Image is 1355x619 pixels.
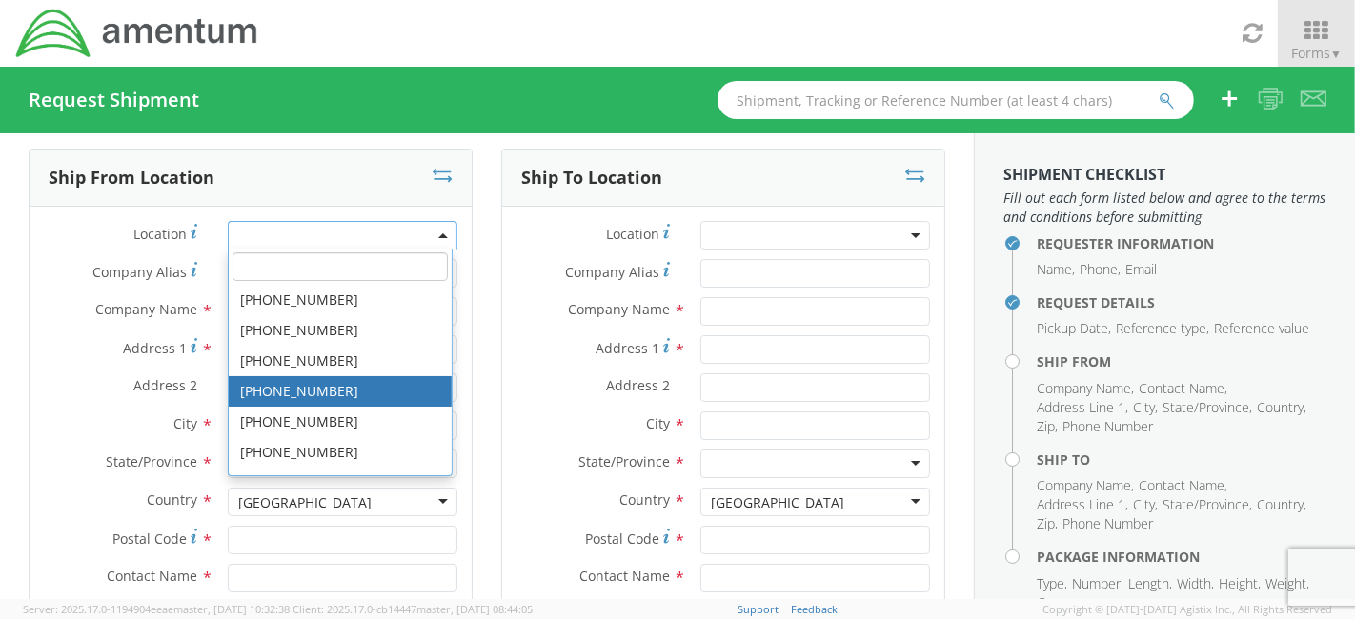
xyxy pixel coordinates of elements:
li: [PHONE_NUMBER] [229,376,452,407]
span: Contact Name [579,567,670,585]
li: Number [1072,574,1123,593]
span: Country [619,490,670,509]
span: Copyright © [DATE]-[DATE] Agistix Inc., All Rights Reserved [1042,602,1332,617]
li: [PHONE_NUMBER] [229,468,452,498]
a: Feedback [791,602,838,616]
h4: Ship To [1037,452,1326,467]
div: [GEOGRAPHIC_DATA] [711,493,844,512]
h4: Ship From [1037,354,1326,369]
li: Zip [1037,417,1058,436]
div: [GEOGRAPHIC_DATA] [238,493,372,512]
span: Contact Name [107,567,197,585]
img: dyn-intl-logo-049831509241104b2a82.png [14,7,260,60]
h4: Request Details [1037,295,1326,309]
li: Length [1128,574,1172,593]
li: Height [1219,574,1261,593]
span: ▼ [1330,46,1342,62]
h3: Ship To Location [521,169,662,188]
li: [PHONE_NUMBER] [229,437,452,468]
li: Country [1257,398,1306,417]
h4: Request Shipment [29,90,199,110]
li: City [1133,495,1158,514]
li: [PHONE_NUMBER] [229,315,452,346]
li: City [1133,398,1158,417]
span: Fill out each form listed below and agree to the terms and conditions before submitting [1003,189,1326,227]
span: Location [133,225,187,243]
li: Content [1037,593,1085,612]
li: Company Name [1037,379,1134,398]
li: [PHONE_NUMBER] [229,285,452,315]
span: Address 1 [596,339,659,357]
span: Company Name [568,300,670,318]
h4: Package Information [1037,549,1326,564]
li: [PHONE_NUMBER] [229,407,452,437]
li: Name [1037,260,1075,279]
span: Country [147,490,197,509]
span: master, [DATE] 10:32:38 [173,602,290,616]
li: Pickup Date [1037,319,1111,338]
li: Contact Name [1139,379,1227,398]
li: [PHONE_NUMBER] [229,346,452,376]
span: master, [DATE] 08:44:05 [416,602,533,616]
li: Company Name [1037,476,1134,495]
li: Address Line 1 [1037,398,1128,417]
span: State/Province [578,452,670,470]
span: Address 2 [133,376,197,394]
span: Company Alias [565,263,659,281]
h3: Ship From Location [49,169,214,188]
li: State/Province [1163,495,1252,514]
h3: Shipment Checklist [1003,167,1326,184]
li: Contact Name [1139,476,1227,495]
span: Postal Code [112,529,187,548]
span: Client: 2025.17.0-cb14447 [293,602,533,616]
span: City [173,414,197,432]
li: Type [1037,574,1067,593]
span: City [646,414,670,432]
li: Phone [1080,260,1121,279]
span: Location [606,225,659,243]
li: Reference type [1116,319,1209,338]
span: Address 1 [123,339,187,357]
li: Zip [1037,514,1058,533]
span: Address 2 [606,376,670,394]
span: Postal Code [585,529,659,548]
h4: Requester Information [1037,236,1326,250]
li: Country [1257,495,1306,514]
input: Shipment, Tracking or Reference Number (at least 4 chars) [718,81,1194,119]
li: Email [1125,260,1157,279]
span: Server: 2025.17.0-1194904eeae [23,602,290,616]
li: State/Province [1163,398,1252,417]
span: Company Name [95,300,197,318]
li: Reference value [1214,319,1309,338]
li: Weight [1265,574,1309,593]
span: Forms [1291,44,1342,62]
li: Address Line 1 [1037,495,1128,514]
li: Phone Number [1062,417,1153,436]
span: State/Province [106,452,197,470]
a: Support [738,602,779,616]
li: Width [1177,574,1214,593]
li: Phone Number [1062,514,1153,533]
span: Company Alias [92,263,187,281]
